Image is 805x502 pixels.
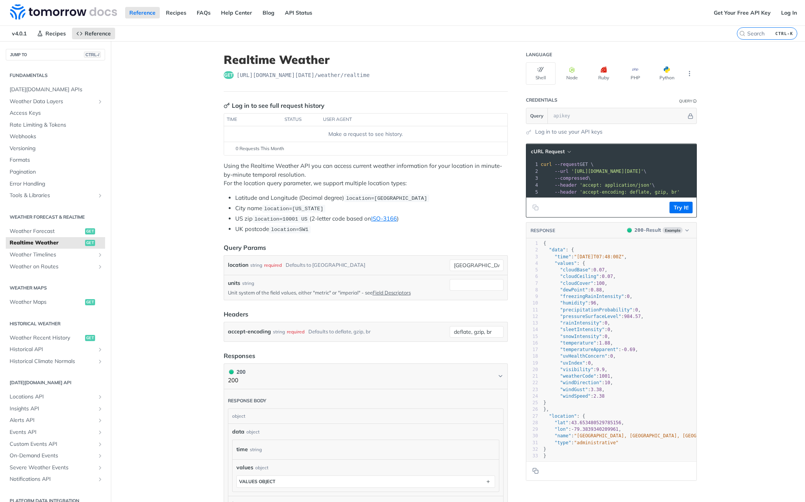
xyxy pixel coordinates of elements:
[224,53,508,67] h1: Realtime Weather
[6,166,105,178] a: Pagination
[228,409,501,423] div: object
[10,156,103,164] span: Formats
[560,353,608,359] span: "uvHealthConcern"
[228,279,240,287] label: units
[526,307,538,313] div: 11
[544,294,633,299] span: : ,
[10,393,95,401] span: Locations API
[10,452,95,460] span: On-Demand Events
[236,444,248,455] label: time
[544,320,611,326] span: : ,
[254,216,308,222] span: location=10001 US
[773,30,795,37] kbd: CTRL-K
[528,148,573,156] button: cURL Request
[232,428,244,436] span: data
[10,239,83,247] span: Realtime Weather
[560,307,633,313] span: "precipitationProbability"
[526,353,538,360] div: 18
[526,267,538,273] div: 5
[623,226,692,234] button: 200200-ResultExample
[526,300,538,306] div: 10
[6,379,105,386] h2: [DATE][DOMAIN_NAME] API
[526,52,552,58] div: Language
[544,367,608,372] span: : ,
[544,287,605,293] span: : ,
[560,340,596,346] span: "temperature"
[550,108,686,124] input: apikey
[544,393,605,399] span: :
[6,296,105,308] a: Weather Mapsget
[72,28,115,39] a: Reference
[544,340,613,346] span: : ,
[571,427,574,432] span: -
[125,7,160,18] a: Reference
[271,227,308,233] span: location=SW1
[373,289,411,296] a: Field Descriptors
[554,254,571,259] span: "time"
[580,182,652,188] span: 'accept: application/json'
[320,114,492,126] th: user agent
[560,294,624,299] span: "freezingRainIntensity"
[6,415,105,426] a: Alerts APIShow subpages for Alerts API
[526,387,538,393] div: 23
[237,71,370,79] span: https://api.tomorrow.io/v4/weather/realtime
[526,97,557,103] div: Credentials
[526,175,539,182] div: 3
[777,7,801,18] a: Log In
[229,370,234,374] span: 200
[635,307,638,313] span: 0
[531,148,565,155] span: cURL Request
[686,70,693,77] svg: More ellipsis
[6,84,105,95] a: [DATE][DOMAIN_NAME] APIs
[227,130,504,138] div: Make a request to see history.
[544,420,624,425] span: : ,
[6,450,105,462] a: On-Demand EventsShow subpages for On-Demand Events
[6,237,105,249] a: Realtime Weatherget
[555,189,577,195] span: --header
[526,360,538,366] div: 19
[526,254,538,260] div: 3
[604,320,607,326] span: 0
[526,62,556,85] button: Shell
[224,243,266,252] div: Query Params
[228,259,248,271] label: location
[560,320,602,326] span: "rainIntensity"
[530,202,541,213] button: Copy to clipboard
[560,380,602,385] span: "windDirection"
[526,340,538,346] div: 16
[10,133,103,141] span: Webhooks
[228,368,504,385] button: 200 200200
[97,417,103,423] button: Show subpages for Alerts API
[497,373,504,379] svg: Chevron
[10,440,95,448] span: Custom Events API
[544,427,621,432] span: : ,
[610,353,613,359] span: 0
[282,114,320,126] th: status
[6,356,105,367] a: Historical Climate NormalsShow subpages for Historical Climate Normals
[346,196,427,201] span: location=[GEOGRAPHIC_DATA]
[237,476,495,487] button: values object
[560,267,591,273] span: "cloudBase"
[10,464,95,472] span: Severe Weather Events
[45,30,66,37] span: Recipes
[10,168,103,176] span: Pagination
[281,7,316,18] a: API Status
[6,214,105,221] h2: Weather Forecast & realtime
[526,426,538,433] div: 29
[235,194,508,202] li: Latitude and Longitude (Decimal degree)
[526,420,538,426] div: 28
[10,192,95,199] span: Tools & Libraries
[604,334,607,339] span: 0
[526,189,539,196] div: 5
[10,428,95,436] span: Events API
[228,398,266,404] div: Response body
[97,358,103,365] button: Show subpages for Historical Climate Normals
[594,267,605,273] span: 0.07
[10,475,95,483] span: Notifications API
[554,420,568,425] span: "lat"
[560,314,621,319] span: "pressureSurfaceLevel"
[6,178,105,190] a: Error Handling
[560,274,599,279] span: "cloudCeiling"
[526,168,539,175] div: 2
[97,99,103,105] button: Show subpages for Weather Data Layers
